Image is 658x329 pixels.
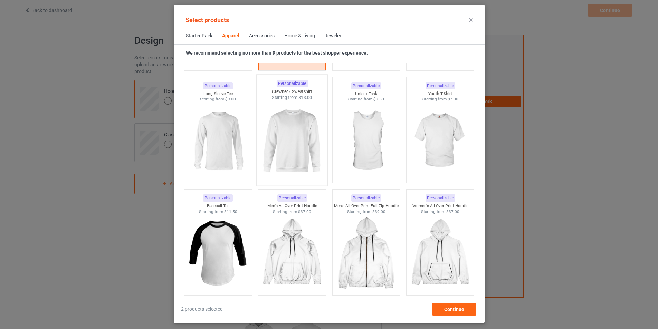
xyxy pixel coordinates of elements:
[335,214,397,292] img: regular.jpg
[425,194,455,202] div: Personalizable
[335,102,397,180] img: regular.jpg
[407,203,474,209] div: Women's All Over Print Hoodie
[372,209,385,214] span: $39.00
[258,203,326,209] div: Men's All Over Print Hoodie
[181,306,223,313] span: 2 products selected
[325,32,341,39] div: Jewelry
[332,91,400,97] div: Unisex Tank
[407,96,474,102] div: Starting from
[257,89,327,95] div: Crewneck Sweatshirt
[276,80,307,87] div: Personalizable
[186,50,368,56] strong: We recommend selecting no more than 9 products for the best shopper experience.
[261,214,323,292] img: regular.jpg
[432,303,476,316] div: Continue
[184,91,251,97] div: Long Sleeve Tee
[284,32,315,39] div: Home & Living
[184,209,251,215] div: Starting from
[298,95,312,100] span: $13.00
[225,97,236,101] span: $9.00
[258,209,326,215] div: Starting from
[447,97,458,101] span: $7.00
[409,214,471,292] img: regular.jpg
[446,209,459,214] span: $37.00
[184,203,251,209] div: Baseball Tee
[203,82,233,89] div: Personalizable
[407,91,474,97] div: Youth T-Shirt
[187,102,249,180] img: regular.jpg
[332,203,400,209] div: Men's All Over Print Full Zip Hoodie
[249,32,275,39] div: Accessories
[222,32,239,39] div: Apparel
[409,102,471,180] img: regular.jpg
[425,82,455,89] div: Personalizable
[298,209,311,214] span: $37.00
[257,95,327,100] div: Starting from
[373,97,384,101] span: $9.50
[407,209,474,215] div: Starting from
[224,209,237,214] span: $11.50
[184,96,251,102] div: Starting from
[185,16,229,23] span: Select products
[351,82,381,89] div: Personalizable
[181,28,217,44] span: Starter Pack
[187,214,249,292] img: regular.jpg
[332,209,400,215] div: Starting from
[259,101,324,182] img: regular.jpg
[332,96,400,102] div: Starting from
[351,194,381,202] div: Personalizable
[203,194,233,202] div: Personalizable
[444,307,464,312] span: Continue
[277,194,307,202] div: Personalizable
